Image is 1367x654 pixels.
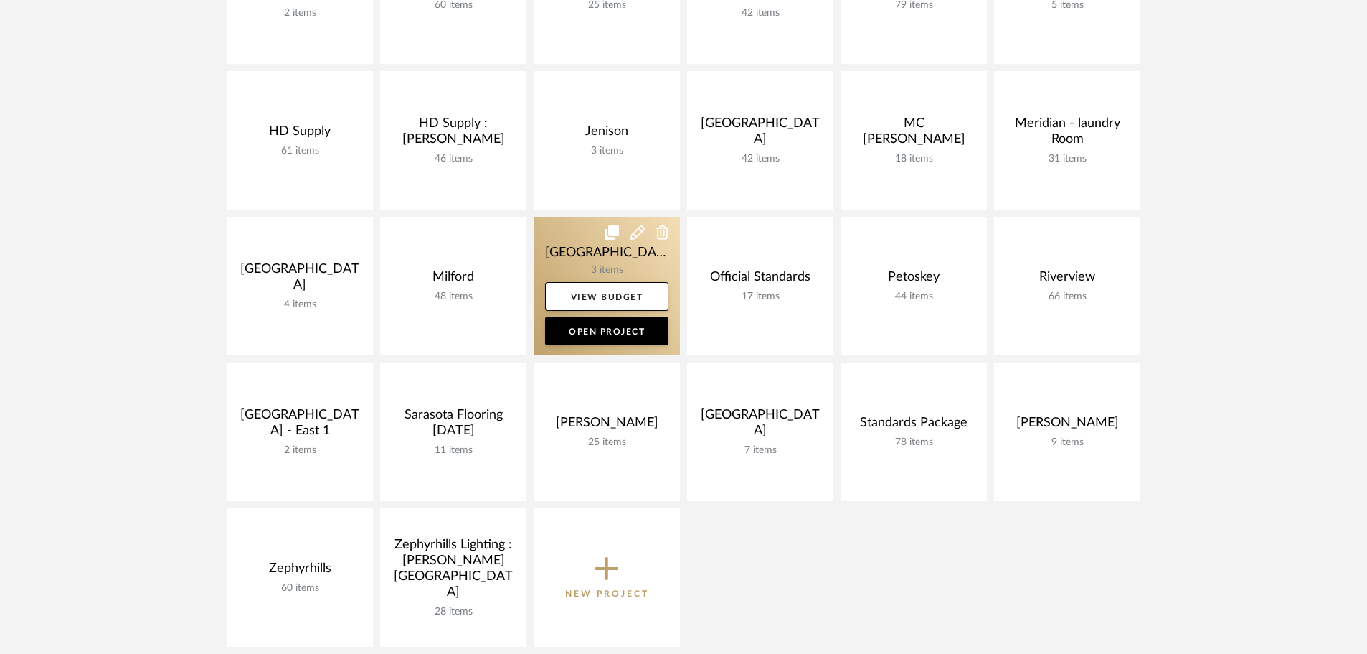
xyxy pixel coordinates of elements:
[565,587,649,601] p: New Project
[392,269,515,291] div: Milford
[392,291,515,303] div: 48 items
[1006,116,1129,153] div: Meridian - laundry Room
[852,116,975,153] div: MC [PERSON_NAME]
[238,261,361,299] div: [GEOGRAPHIC_DATA]
[545,317,668,345] a: Open Project
[699,7,822,19] div: 42 items
[699,444,822,457] div: 7 items
[1006,415,1129,436] div: [PERSON_NAME]
[852,269,975,291] div: Petoskey
[852,153,975,165] div: 18 items
[238,444,361,457] div: 2 items
[392,153,515,165] div: 46 items
[852,436,975,449] div: 78 items
[852,415,975,436] div: Standards Package
[534,508,680,647] button: New Project
[545,436,668,449] div: 25 items
[238,299,361,311] div: 4 items
[545,282,668,311] a: View Budget
[699,269,822,291] div: Official Standards
[699,407,822,444] div: [GEOGRAPHIC_DATA]
[699,291,822,303] div: 17 items
[699,116,822,153] div: [GEOGRAPHIC_DATA]
[1006,153,1129,165] div: 31 items
[545,415,668,436] div: [PERSON_NAME]
[238,582,361,594] div: 60 items
[238,407,361,444] div: [GEOGRAPHIC_DATA] - East 1
[392,407,515,444] div: Sarasota Flooring [DATE]
[238,145,361,157] div: 61 items
[392,606,515,618] div: 28 items
[392,444,515,457] div: 11 items
[1006,291,1129,303] div: 66 items
[852,291,975,303] div: 44 items
[699,153,822,165] div: 42 items
[545,123,668,145] div: Jenison
[238,7,361,19] div: 2 items
[392,116,515,153] div: HD Supply : [PERSON_NAME]
[1006,436,1129,449] div: 9 items
[1006,269,1129,291] div: Riverview
[238,123,361,145] div: HD Supply
[545,145,668,157] div: 3 items
[238,561,361,582] div: Zephyrhills
[392,537,515,606] div: Zephyrhills Lighting : [PERSON_NAME][GEOGRAPHIC_DATA]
